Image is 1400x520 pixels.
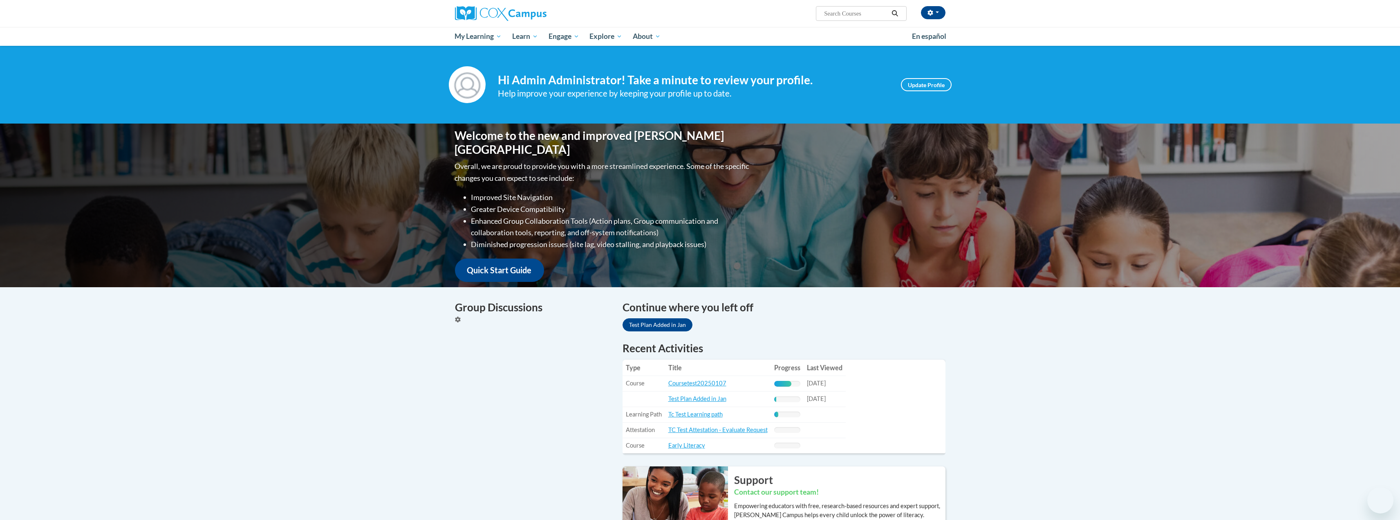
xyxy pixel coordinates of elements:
[471,191,751,203] li: Improved Site Navigation
[623,341,945,356] h1: Recent Activities
[1367,487,1393,513] iframe: Button to launch messaging window
[589,32,622,41] span: Explore
[455,6,610,21] a: Cox Campus
[498,73,889,87] h4: Hi Admin Administrator! Take a minute to review your profile.
[734,487,945,497] h3: Contact our support team!
[455,6,547,21] img: Cox Campus
[623,299,945,315] h4: Continue where you left off
[471,215,751,239] li: Enhanced Group Collaboration Tools (Action plans, Group communication and collaboration tools, re...
[901,78,952,91] a: Update Profile
[774,412,779,417] div: Progress, %
[498,87,889,100] div: Help improve your experience by keeping your profile up to date.
[507,27,543,46] a: Learn
[807,380,826,387] span: [DATE]
[623,360,665,376] th: Type
[455,129,751,156] h1: Welcome to the new and improved [PERSON_NAME][GEOGRAPHIC_DATA]
[668,380,726,387] a: Coursetest20250107
[774,396,776,402] div: Progress, %
[471,239,751,250] li: Diminished progression issues (site lag, video stalling, and playback issues)
[807,395,826,402] span: [DATE]
[889,9,901,18] button: Search
[471,203,751,215] li: Greater Device Compatibility
[455,299,610,315] h4: Group Discussions
[626,411,662,418] span: Learning Path
[455,160,751,184] p: Overall, we are proud to provide you with a more streamlined experience. Some of the specific cha...
[804,360,846,376] th: Last Viewed
[627,27,666,46] a: About
[734,502,945,520] p: Empowering educators with free, research-based resources and expert support, [PERSON_NAME] Campus...
[823,9,889,18] input: Search Courses
[912,32,946,41] span: En español
[665,360,771,376] th: Title
[633,32,661,41] span: About
[626,426,655,433] span: Attestation
[668,411,723,418] a: Tc Test Learning path
[774,381,792,387] div: Progress, %
[626,380,645,387] span: Course
[734,473,945,487] h2: Support
[455,32,502,41] span: My Learning
[543,27,585,46] a: Engage
[584,27,627,46] a: Explore
[512,32,538,41] span: Learn
[549,32,579,41] span: Engage
[771,360,804,376] th: Progress
[626,442,645,449] span: Course
[668,395,726,402] a: Test Plan Added in Jan
[668,442,705,449] a: Early Literacy
[449,66,486,103] img: Profile Image
[907,28,952,45] a: En español
[455,259,544,282] a: Quick Start Guide
[921,6,945,19] button: Account Settings
[623,318,692,331] a: Test Plan Added in Jan
[443,27,958,46] div: Main menu
[450,27,507,46] a: My Learning
[668,426,768,433] a: TC Test Attestation - Evaluate Request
